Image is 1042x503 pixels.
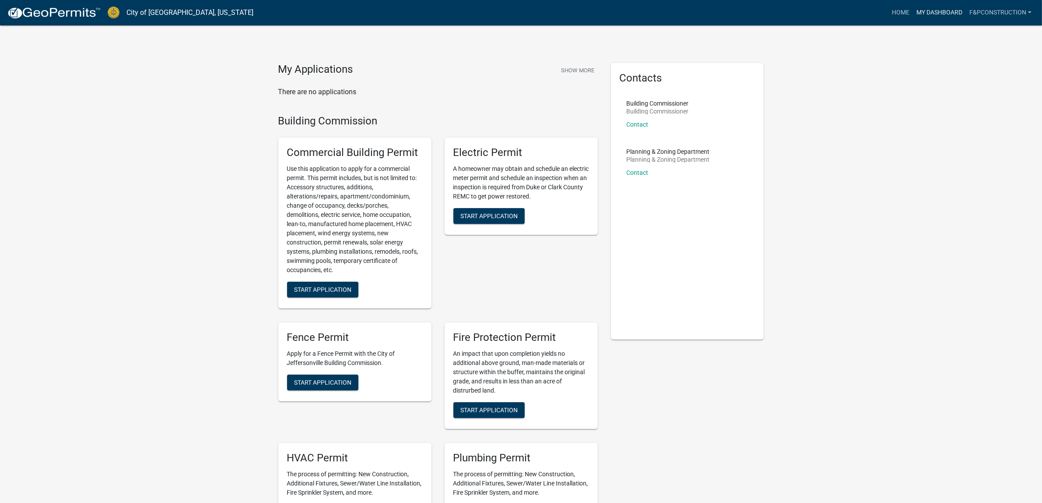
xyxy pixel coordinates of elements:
[287,164,423,275] p: Use this application to apply for a commercial permit. This permit includes, but is not limited t...
[627,169,649,176] a: Contact
[287,146,423,159] h5: Commercial Building Permit
[453,470,589,497] p: The process of permitting: New Construction, Additional Fixtures, Sewer/Water Line Installation, ...
[460,406,518,413] span: Start Application
[453,402,525,418] button: Start Application
[287,470,423,497] p: The process of permitting: New Construction, Additional Fixtures, Sewer/Water Line Installation, ...
[287,349,423,368] p: Apply for a Fence Permit with the City of Jeffersonville Building Commission.
[287,282,358,298] button: Start Application
[627,149,710,155] p: Planning & Zoning Department
[966,4,1035,21] a: F&PConstruction
[287,375,358,390] button: Start Application
[453,208,525,224] button: Start Application
[453,349,589,395] p: An impact that upon completion yields no additional above ground, man-made materials or structure...
[287,452,423,464] h5: HVAC Permit
[126,5,253,20] a: City of [GEOGRAPHIC_DATA], [US_STATE]
[108,7,119,18] img: City of Jeffersonville, Indiana
[453,452,589,464] h5: Plumbing Permit
[627,121,649,128] a: Contact
[278,63,353,76] h4: My Applications
[913,4,966,21] a: My Dashboard
[287,331,423,344] h5: Fence Permit
[294,286,351,293] span: Start Application
[627,108,689,114] p: Building Commissioner
[453,146,589,159] h5: Electric Permit
[460,213,518,220] span: Start Application
[453,164,589,201] p: A homeowner may obtain and schedule an electric meter permit and schedule an inspection when an i...
[627,100,689,106] p: Building Commissioner
[558,63,598,78] button: Show More
[278,115,598,128] h4: Building Commission
[453,331,589,344] h5: Fire Protection Permit
[278,87,598,97] p: There are no applications
[627,156,710,163] p: Planning & Zoning Department
[620,72,755,85] h5: Contacts
[294,379,351,386] span: Start Application
[888,4,913,21] a: Home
